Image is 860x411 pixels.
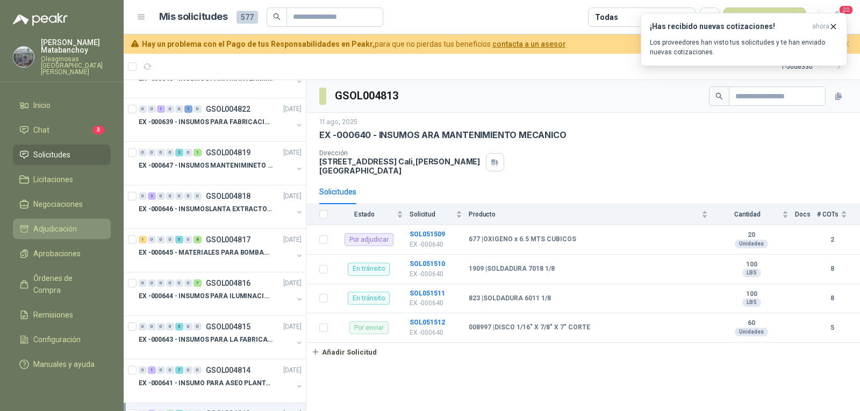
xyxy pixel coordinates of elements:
span: Órdenes de Compra [33,272,101,296]
div: Por enviar [349,321,389,334]
div: 0 [193,105,202,113]
a: 0 0 0 0 5 0 0 GSOL004815[DATE] EX -000643 - INSUMOS PARA LA FABRICACION DE PLATAF [139,320,304,355]
a: Negociaciones [13,194,111,214]
a: Órdenes de Compra [13,268,111,300]
p: EX -000647 - INSUMOS MANTENIMINETO MECANICO [139,161,273,171]
div: 0 [184,279,192,287]
div: 1 [139,236,147,243]
a: SOL051510 [410,260,445,268]
div: 0 [157,279,165,287]
div: 0 [184,192,192,200]
div: 2 [175,149,183,156]
img: Company Logo [13,47,34,67]
div: 0 [175,105,183,113]
p: EX -000641 - INSUMO PARA ASEO PLANTA EXTRACTORA [139,378,273,388]
p: [STREET_ADDRESS] Cali , [PERSON_NAME][GEOGRAPHIC_DATA] [319,157,482,175]
div: 0 [139,192,147,200]
a: SOL051512 [410,319,445,326]
p: EX -000643 - INSUMOS PARA LA FABRICACION DE PLATAF [139,335,273,345]
th: Docs [795,204,817,225]
span: Solicitud [410,211,454,218]
span: Aprobaciones [33,248,81,259]
p: GSOL004822 [206,105,250,113]
div: En tránsito [348,263,390,276]
div: 5 [175,323,183,330]
p: EX -000640 [410,269,462,279]
a: Inicio [13,95,111,116]
span: 3 [92,126,104,134]
a: SOL051511 [410,290,445,297]
span: # COTs [817,211,838,218]
a: Licitaciones [13,169,111,190]
h3: GSOL004813 [335,88,400,104]
button: 20 [828,8,847,27]
p: Dirección [319,149,482,157]
b: 5 [817,323,847,333]
p: [DATE] [283,191,302,201]
div: 0 [193,192,202,200]
div: 0 [157,149,165,156]
a: contacta a un asesor [492,40,566,48]
div: 3 [148,192,156,200]
p: GSOL004818 [206,192,250,200]
span: Licitaciones [33,174,73,185]
p: EX -000639 - INSUMOS PARA FABRICACION DE MALLA TAM [139,117,273,127]
b: 823 | SOLDADURA 6011 1/8 [469,294,551,303]
b: 100 [714,290,789,299]
span: search [715,92,723,100]
a: Chat3 [13,120,111,140]
th: Producto [469,204,714,225]
p: EX -000646 - INSUMOSLANTA EXTRACTORA [139,204,273,214]
th: Solicitud [410,204,469,225]
div: Solicitudes [319,186,356,198]
div: 8 [193,236,202,243]
p: [DATE] [283,104,302,114]
p: EX -000640 - INSUMOS ARA MANTENIMIENTO MECANICO [319,129,567,141]
div: 1 [193,149,202,156]
b: 1909 | SOLDADURA 7018 1/8 [469,265,555,273]
div: 0 [193,366,202,374]
div: 0 [148,149,156,156]
b: 008997 | DISCO 1/16" X 7/8" X 7" CORTE [469,323,590,332]
a: Configuración [13,329,111,350]
a: Remisiones [13,305,111,325]
p: EX -000640 [410,328,462,338]
div: 7 [193,279,202,287]
p: EX -000640 [410,240,462,250]
div: 0 [184,149,192,156]
div: 0 [148,279,156,287]
div: Unidades [735,328,768,336]
span: Producto [469,211,699,218]
p: Los proveedores han visto tus solicitudes y te han enviado nuevas cotizaciones. [650,38,838,57]
button: ¡Has recibido nuevas cotizaciones!ahora Los proveedores han visto tus solicitudes y te han enviad... [641,13,847,66]
div: 0 [184,323,192,330]
div: Todas [595,11,618,23]
p: EX -000644 - INSUMOS PARA ILUMINACIONN ZONA DE CLA [139,291,273,301]
a: 0 0 0 0 0 0 7 GSOL004816[DATE] EX -000644 - INSUMOS PARA ILUMINACIONN ZONA DE CLA [139,277,304,311]
div: 0 [175,279,183,287]
span: Configuración [33,334,81,345]
div: En tránsito [348,292,390,305]
div: 0 [157,366,165,374]
h3: ¡Has recibido nuevas cotizaciones! [650,22,808,31]
a: 0 0 0 0 2 0 1 GSOL004819[DATE] EX -000647 - INSUMOS MANTENIMINETO MECANICO [139,146,304,181]
b: 20 [714,231,789,240]
div: 0 [166,323,174,330]
span: Inicio [33,99,51,111]
b: Hay un problema con el Pago de tus Responsabilidades en Peakr, [142,40,375,48]
b: 8 [817,293,847,304]
div: 0 [193,323,202,330]
span: para que no pierdas tus beneficios [142,38,566,50]
a: Manuales y ayuda [13,354,111,374]
div: Unidades [735,240,768,248]
a: SOL051509 [410,230,445,238]
p: GSOL004819 [206,149,250,156]
div: LBS [742,298,761,307]
p: EX -000645 - MATERIALES PARA BOMBAS STANDBY PLANTA [139,248,273,258]
div: LBS [742,269,761,277]
span: 577 [236,11,258,24]
p: [DATE] [283,365,302,376]
a: Solicitudes [13,145,111,165]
